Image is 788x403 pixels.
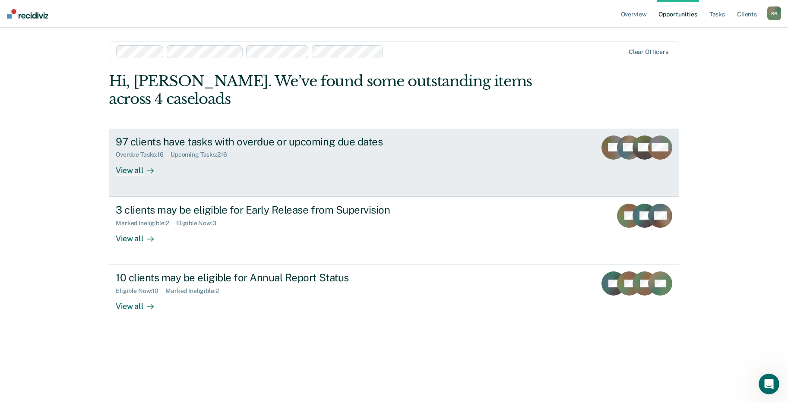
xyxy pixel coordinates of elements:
[171,151,234,158] div: Upcoming Tasks : 216
[109,72,565,108] div: Hi, [PERSON_NAME]. We’ve found some outstanding items across 4 caseloads
[116,204,419,216] div: 3 clients may be eligible for Early Release from Supervision
[116,295,164,312] div: View all
[109,196,679,264] a: 3 clients may be eligible for Early Release from SupervisionMarked Ineligible:2Eligible Now:3View...
[116,151,171,158] div: Overdue Tasks : 16
[759,374,779,394] iframe: Intercom live chat
[165,287,225,295] div: Marked Ineligible : 2
[116,158,164,175] div: View all
[176,220,223,227] div: Eligible Now : 3
[629,48,668,56] div: Clear officers
[767,6,781,20] div: S R
[116,227,164,243] div: View all
[109,129,679,196] a: 97 clients have tasks with overdue or upcoming due datesOverdue Tasks:16Upcoming Tasks:216View all
[116,271,419,284] div: 10 clients may be eligible for Annual Report Status
[109,264,679,332] a: 10 clients may be eligible for Annual Report StatusEligible Now:10Marked Ineligible:2View all
[116,220,176,227] div: Marked Ineligible : 2
[767,6,781,20] button: SR
[116,135,419,148] div: 97 clients have tasks with overdue or upcoming due dates
[7,9,48,19] img: Recidiviz
[116,287,165,295] div: Eligible Now : 10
